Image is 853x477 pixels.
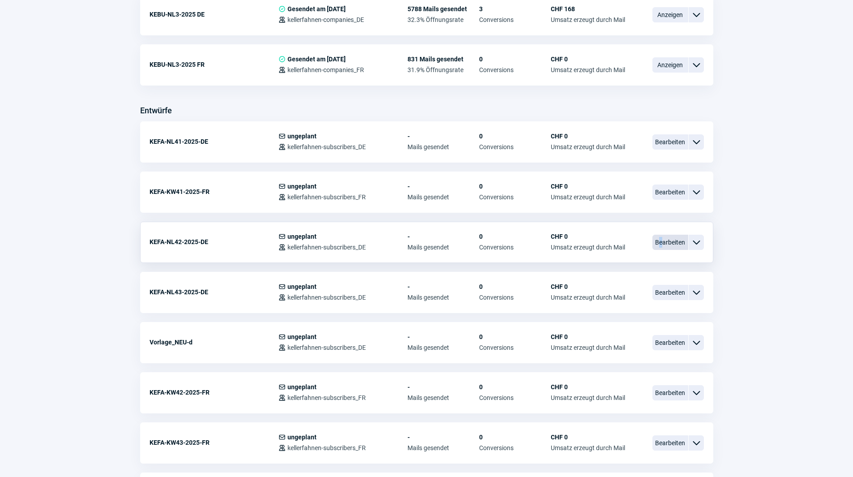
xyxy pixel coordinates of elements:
[287,294,366,301] span: kellerfahnen-subscribers_DE
[652,134,688,150] span: Bearbeiten
[287,56,346,63] span: Gesendet am [DATE]
[287,394,366,401] span: kellerfahnen-subscribers_FR
[150,56,279,73] div: KEBU-NL3-2025 FR
[150,133,279,150] div: KEFA-NL41-2025-DE
[479,394,551,401] span: Conversions
[407,244,479,251] span: Mails gesendet
[551,56,625,63] span: CHF 0
[150,383,279,401] div: KEFA-KW42-2025-FR
[287,283,317,290] span: ungeplant
[287,183,317,190] span: ungeplant
[287,244,366,251] span: kellerfahnen-subscribers_DE
[652,335,688,350] span: Bearbeiten
[407,5,479,13] span: 5788 Mails gesendet
[287,344,366,351] span: kellerfahnen-subscribers_DE
[551,143,625,150] span: Umsatz erzeugt durch Mail
[551,233,625,240] span: CHF 0
[407,183,479,190] span: -
[407,434,479,441] span: -
[407,333,479,340] span: -
[150,233,279,251] div: KEFA-NL42-2025-DE
[652,57,688,73] span: Anzeigen
[551,66,625,73] span: Umsatz erzeugt durch Mail
[479,294,551,301] span: Conversions
[407,143,479,150] span: Mails gesendet
[287,143,366,150] span: kellerfahnen-subscribers_DE
[287,66,364,73] span: kellerfahnen-companies_FR
[150,5,279,23] div: KEBU-NL3-2025 DE
[287,193,366,201] span: kellerfahnen-subscribers_FR
[551,344,625,351] span: Umsatz erzeugt durch Mail
[551,294,625,301] span: Umsatz erzeugt durch Mail
[652,7,688,22] span: Anzeigen
[150,283,279,301] div: KEFA-NL43-2025-DE
[287,5,346,13] span: Gesendet am [DATE]
[479,333,551,340] span: 0
[479,133,551,140] span: 0
[150,333,279,351] div: Vorlage_NEU-d
[652,385,688,400] span: Bearbeiten
[287,434,317,441] span: ungeplant
[551,434,625,441] span: CHF 0
[407,283,479,290] span: -
[551,333,625,340] span: CHF 0
[652,435,688,451] span: Bearbeiten
[551,5,625,13] span: CHF 168
[479,193,551,201] span: Conversions
[479,183,551,190] span: 0
[407,16,479,23] span: 32.3% Öffnungsrate
[652,285,688,300] span: Bearbeiten
[479,244,551,251] span: Conversions
[287,383,317,391] span: ungeplant
[652,185,688,200] span: Bearbeiten
[150,434,279,451] div: KEFA-KW43-2025-FR
[551,193,625,201] span: Umsatz erzeugt durch Mail
[287,333,317,340] span: ungeplant
[479,383,551,391] span: 0
[479,434,551,441] span: 0
[287,233,317,240] span: ungeplant
[551,133,625,140] span: CHF 0
[551,283,625,290] span: CHF 0
[407,294,479,301] span: Mails gesendet
[479,444,551,451] span: Conversions
[551,444,625,451] span: Umsatz erzeugt durch Mail
[479,66,551,73] span: Conversions
[479,143,551,150] span: Conversions
[140,103,172,118] h3: Entwürfe
[407,444,479,451] span: Mails gesendet
[479,344,551,351] span: Conversions
[479,56,551,63] span: 0
[551,183,625,190] span: CHF 0
[479,233,551,240] span: 0
[407,233,479,240] span: -
[287,16,364,23] span: kellerfahnen-companies_DE
[407,193,479,201] span: Mails gesendet
[407,133,479,140] span: -
[551,394,625,401] span: Umsatz erzeugt durch Mail
[551,16,625,23] span: Umsatz erzeugt durch Mail
[652,235,688,250] span: Bearbeiten
[407,344,479,351] span: Mails gesendet
[479,16,551,23] span: Conversions
[407,394,479,401] span: Mails gesendet
[407,66,479,73] span: 31.9% Öffnungsrate
[479,283,551,290] span: 0
[551,244,625,251] span: Umsatz erzeugt durch Mail
[287,133,317,140] span: ungeplant
[479,5,551,13] span: 3
[287,444,366,451] span: kellerfahnen-subscribers_FR
[551,383,625,391] span: CHF 0
[407,383,479,391] span: -
[150,183,279,201] div: KEFA-KW41-2025-FR
[407,56,479,63] span: 831 Mails gesendet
